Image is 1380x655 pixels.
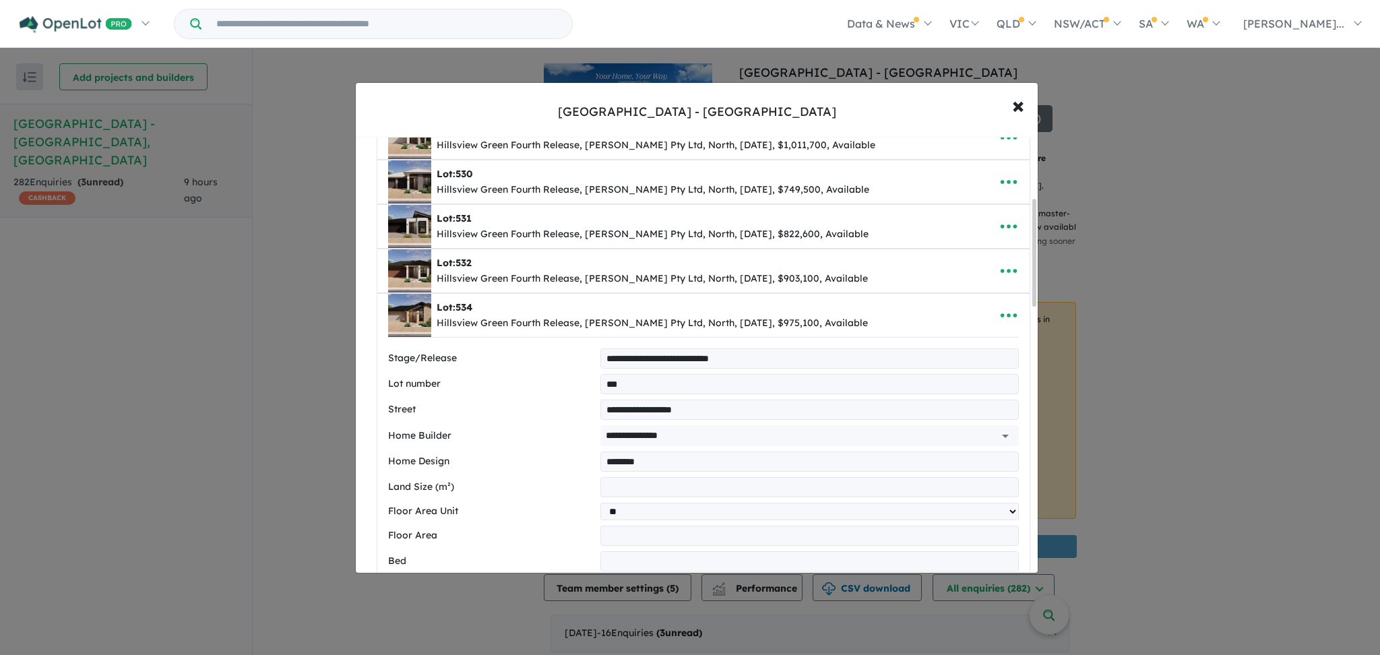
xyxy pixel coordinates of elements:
[388,428,595,444] label: Home Builder
[388,503,595,520] label: Floor Area Unit
[204,9,569,38] input: Try estate name, suburb, builder or developer
[20,16,132,33] img: Openlot PRO Logo White
[437,182,869,198] div: Hillsview Green Fourth Release, [PERSON_NAME] Pty Ltd, North, [DATE], $749,500, Available
[456,301,472,313] span: 534
[437,226,869,243] div: Hillsview Green Fourth Release, [PERSON_NAME] Pty Ltd, North, [DATE], $822,600, Available
[388,454,595,470] label: Home Design
[388,528,595,544] label: Floor Area
[388,479,595,495] label: Land Size (m²)
[456,212,472,224] span: 531
[388,553,595,569] label: Bed
[388,294,431,337] img: Hillsview%20Green%20Estate%20-%20Angle%20Vale%20-%20Lot%20534___1756009317.jpg
[437,271,868,287] div: Hillsview Green Fourth Release, [PERSON_NAME] Pty Ltd, North, [DATE], $903,100, Available
[388,402,595,418] label: Street
[437,315,868,332] div: Hillsview Green Fourth Release, [PERSON_NAME] Pty Ltd, North, [DATE], $975,100, Available
[388,350,595,367] label: Stage/Release
[388,205,431,248] img: Hillsview%20Green%20Estate%20-%20Angle%20Vale%20-%20Lot%20531___1756002978.jpg
[1012,90,1024,119] span: ×
[388,249,431,292] img: Hillsview%20Green%20Estate%20-%20Angle%20Vale%20-%20Lot%20532___1756009046.jpg
[437,212,472,224] b: Lot:
[1243,17,1344,30] span: [PERSON_NAME]...
[558,103,836,121] div: [GEOGRAPHIC_DATA] - [GEOGRAPHIC_DATA]
[437,137,875,154] div: Hillsview Green Fourth Release, [PERSON_NAME] Pty Ltd, North, [DATE], $1,011,700, Available
[456,257,472,269] span: 532
[388,116,431,159] img: Hillsview%20Green%20Estate%20-%20Angle%20Vale%20-%20Lot%20535___1752457833.jpg
[437,168,472,180] b: Lot:
[437,257,472,269] b: Lot:
[456,168,472,180] span: 530
[388,160,431,204] img: Hillsview%20Green%20Estate%20-%20Angle%20Vale%20-%20Lot%20530___1752458151.jpg
[996,427,1015,445] button: Open
[437,301,472,313] b: Lot:
[388,376,595,392] label: Lot number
